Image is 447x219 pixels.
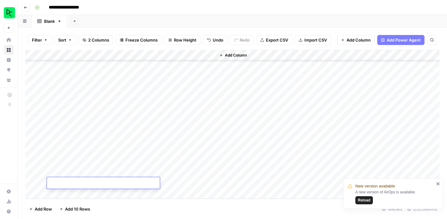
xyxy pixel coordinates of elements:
button: Add Column [217,51,249,59]
span: 2 Columns [88,37,109,43]
span: Add Column [225,52,247,58]
button: Sort [54,35,76,45]
button: Redo [230,35,254,45]
button: Import CSV [295,35,331,45]
a: Opportunities [4,65,14,75]
button: Add Column [337,35,375,45]
a: Settings [4,187,14,197]
a: Browse [4,45,14,55]
button: Reload [355,196,373,204]
button: close [436,181,440,186]
div: 2/2 Columns [405,204,439,214]
span: Redo [240,37,250,43]
a: Usage [4,197,14,207]
span: Export CSV [266,37,288,43]
button: 2 Columns [79,35,113,45]
span: Undo [213,37,223,43]
span: Row Height [174,37,196,43]
button: Filter [28,35,52,45]
span: New version available [355,183,395,189]
button: Add Power Agent [377,35,424,45]
a: Home [4,35,14,45]
img: DataCamp Logo [4,7,15,18]
span: Add Column [347,37,371,43]
span: Freeze Columns [125,37,158,43]
button: Add Row [25,204,56,214]
span: Reload [358,197,370,203]
button: Export CSV [256,35,292,45]
button: Undo [203,35,227,45]
button: Row Height [164,35,201,45]
span: Add Row [35,206,52,212]
span: Add Power Agent [387,37,421,43]
button: Workspace: DataCamp [4,5,14,21]
button: Freeze Columns [116,35,162,45]
span: Add 10 Rows [65,206,90,212]
div: A new version of AirOps is available. [355,189,434,204]
span: Import CSV [304,37,327,43]
a: Your Data [4,75,14,85]
a: Blank [32,15,67,27]
button: Add 10 Rows [56,204,94,214]
span: Sort [58,37,66,43]
span: Filter [32,37,42,43]
button: Help + Support [4,207,14,217]
div: Blank [44,18,55,24]
div: 16 Rows [379,204,405,214]
a: Insights [4,55,14,65]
